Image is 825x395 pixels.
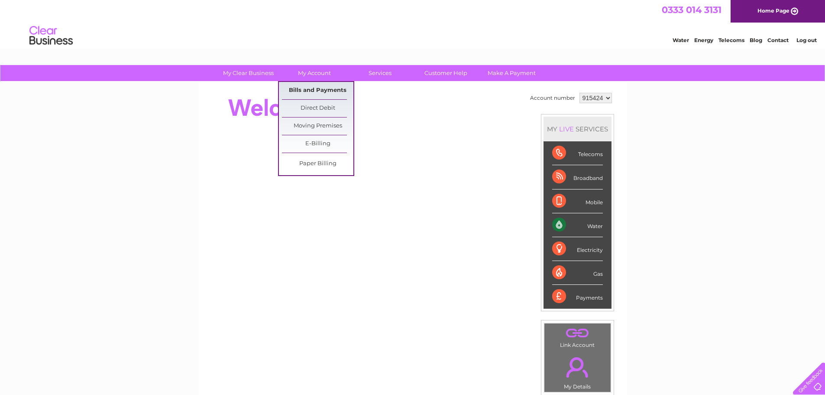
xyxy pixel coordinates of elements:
[544,117,611,141] div: MY SERVICES
[476,65,547,81] a: Make A Payment
[552,285,603,308] div: Payments
[662,4,721,15] a: 0333 014 3131
[547,326,608,341] a: .
[213,65,284,81] a: My Clear Business
[557,125,576,133] div: LIVE
[282,135,353,153] a: E-Billing
[796,37,817,43] a: Log out
[552,141,603,165] div: Telecoms
[208,5,618,42] div: Clear Business is a trading name of Verastar Limited (registered in [GEOGRAPHIC_DATA] No. 3667643...
[552,213,603,237] div: Water
[282,100,353,117] a: Direct Debit
[528,91,577,105] td: Account number
[29,23,73,49] img: logo.png
[750,37,762,43] a: Blog
[410,65,482,81] a: Customer Help
[544,350,611,392] td: My Details
[694,37,713,43] a: Energy
[278,65,350,81] a: My Account
[282,155,353,173] a: Paper Billing
[718,37,744,43] a: Telecoms
[344,65,416,81] a: Services
[547,352,608,382] a: .
[552,237,603,261] div: Electricity
[552,189,603,213] div: Mobile
[282,82,353,99] a: Bills and Payments
[552,165,603,189] div: Broadband
[673,37,689,43] a: Water
[282,118,353,135] a: Moving Premises
[544,323,611,350] td: Link Account
[552,261,603,285] div: Gas
[767,37,789,43] a: Contact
